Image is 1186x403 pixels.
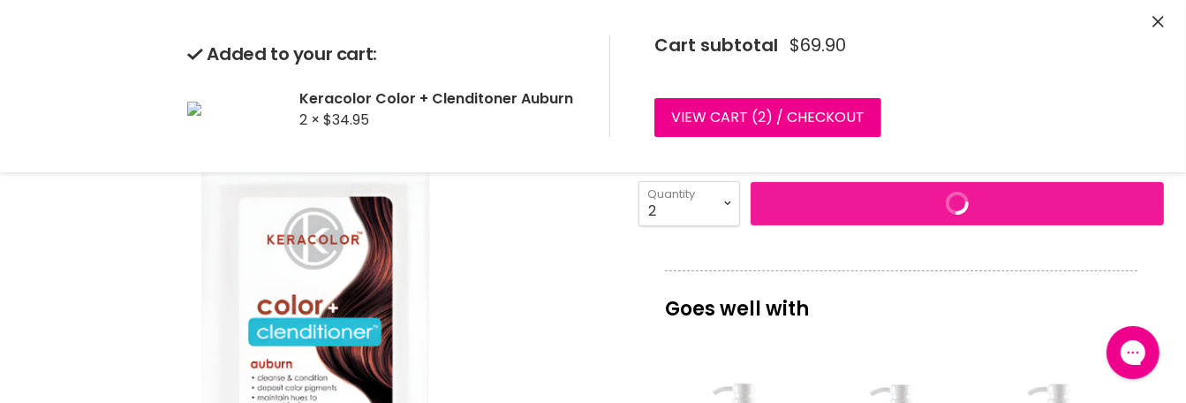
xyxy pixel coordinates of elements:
[187,102,201,116] img: Keracolor Color + Clenditoner Auburn
[1152,13,1164,32] button: Close
[758,107,766,127] span: 2
[654,98,881,137] a: View cart (2) / Checkout
[654,33,778,57] span: Cart subtotal
[789,35,846,56] span: $69.90
[665,270,1137,329] p: Goes well with
[1098,320,1168,385] iframe: Gorgias live chat messenger
[187,44,581,65] h2: Added to your cart:
[324,110,370,130] span: $34.95
[300,89,581,108] h2: Keracolor Color + Clenditoner Auburn
[638,181,740,225] select: Quantity
[300,110,321,130] span: 2 ×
